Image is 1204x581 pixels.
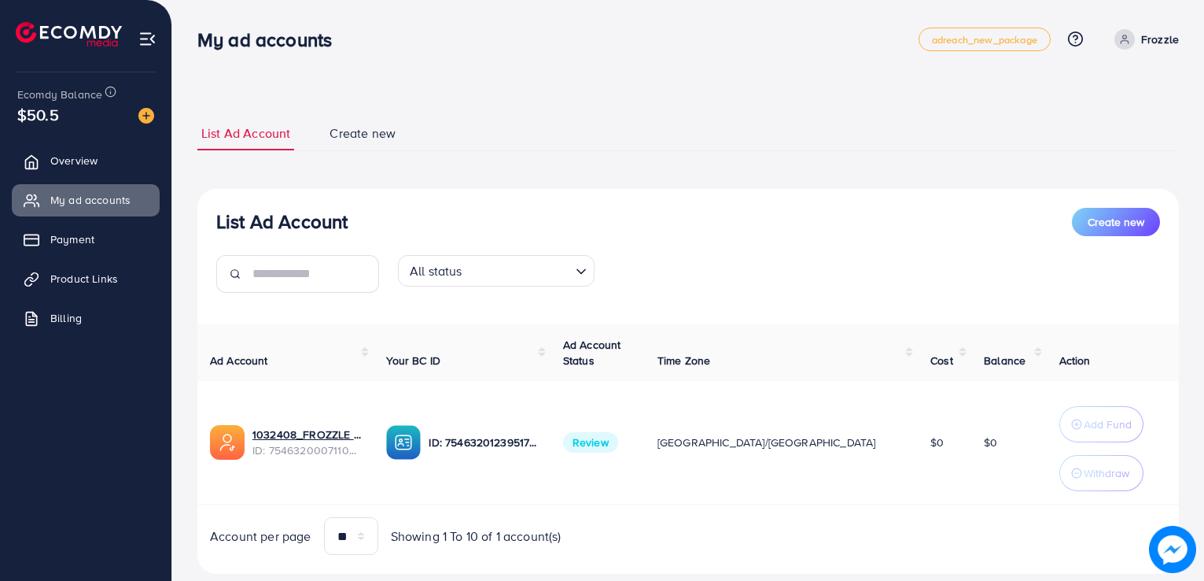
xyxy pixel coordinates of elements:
[1059,406,1143,442] button: Add Fund
[138,108,154,124] img: image
[1088,214,1144,230] span: Create new
[17,87,102,102] span: Ecomdy Balance
[467,257,569,283] input: Search for option
[386,425,421,460] img: ic-ba-acc.ded83a64.svg
[12,224,160,255] a: Payment
[398,255,595,287] div: Search for option
[919,28,1051,51] a: adreach_new_package
[138,30,156,48] img: menu
[12,302,160,334] a: Billing
[429,433,537,452] p: ID: 7546320123951775761
[252,427,361,459] div: <span class='underline'>1032408_FROZZLE Ad Account_1757014627030</span></br>7546320007110885393
[252,427,361,442] a: 1032408_FROZZLE Ad Account_1757014627030
[391,527,561,546] span: Showing 1 To 10 of 1 account(s)
[984,353,1025,368] span: Balance
[50,192,131,208] span: My ad accounts
[252,442,361,458] span: ID: 7546320007110885393
[1108,29,1179,50] a: Frozzle
[1059,455,1143,491] button: Withdraw
[17,103,59,126] span: $50.5
[386,353,440,368] span: Your BC ID
[563,432,618,453] span: Review
[12,145,160,176] a: Overview
[12,263,160,294] a: Product Links
[50,271,118,287] span: Product Links
[1084,464,1129,483] p: Withdraw
[50,310,82,326] span: Billing
[216,210,348,233] h3: List Ad Account
[930,353,953,368] span: Cost
[1059,353,1091,368] span: Action
[210,425,245,460] img: ic-ads-acc.e4c84228.svg
[563,337,621,368] span: Ad Account Status
[1141,30,1179,49] p: Frozzle
[50,153,98,168] span: Overview
[930,435,944,450] span: $0
[657,435,876,450] span: [GEOGRAPHIC_DATA]/[GEOGRAPHIC_DATA]
[201,124,290,142] span: List Ad Account
[1084,415,1132,434] p: Add Fund
[407,260,466,283] span: All status
[210,353,268,368] span: Ad Account
[330,124,396,142] span: Create new
[16,22,122,46] img: logo
[50,231,94,247] span: Payment
[932,35,1037,45] span: adreach_new_package
[12,184,160,216] a: My ad accounts
[657,353,710,368] span: Time Zone
[984,435,997,450] span: $0
[197,28,344,51] h3: My ad accounts
[1149,526,1196,573] img: image
[210,527,311,546] span: Account per page
[1072,208,1160,236] button: Create new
